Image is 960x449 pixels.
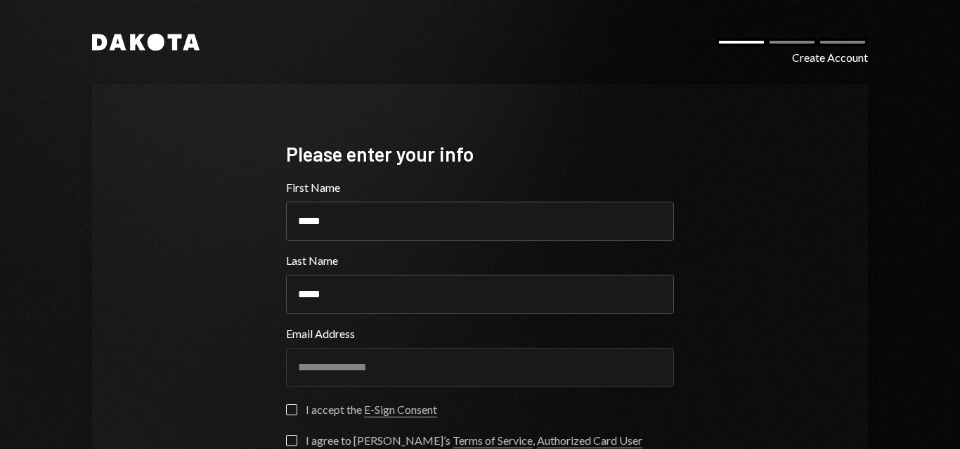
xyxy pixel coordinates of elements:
a: Terms of Service [453,434,533,448]
label: Email Address [286,325,674,342]
button: I accept the E-Sign Consent [286,404,297,415]
div: I accept the [306,401,437,418]
div: Create Account [792,49,868,66]
label: First Name [286,179,674,196]
button: I agree to [PERSON_NAME]’s Terms of Service, Authorized Card User Terms, Privacy Policy and to re... [286,435,297,446]
label: Last Name [286,252,674,269]
div: Please enter your info [286,141,674,168]
a: E-Sign Consent [364,403,437,417]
